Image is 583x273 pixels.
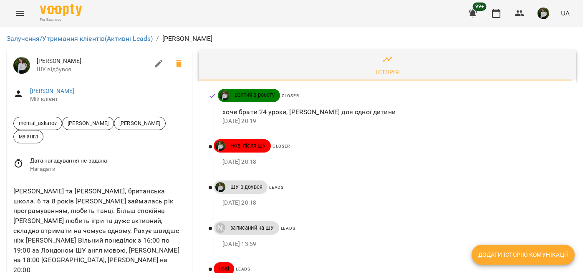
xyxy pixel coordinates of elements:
[225,224,279,232] span: записаний на ШУ
[220,90,230,100] img: ДТ Чавага Вікторія
[13,57,30,74] img: ДТ Чавага Вікторія
[37,65,149,74] span: ШУ відбувся
[30,157,186,165] span: Дата нагадування не задана
[269,185,284,190] span: Leads
[63,119,114,127] span: [PERSON_NAME]
[561,9,570,18] span: UA
[40,4,82,16] img: Voopty Logo
[7,34,576,44] nav: breadcrumb
[282,93,299,98] span: Closer
[30,165,186,173] span: Нагадати
[37,57,149,65] span: [PERSON_NAME]
[114,119,165,127] span: [PERSON_NAME]
[214,265,234,273] span: нові
[376,67,399,77] div: Історія
[225,183,268,191] span: ШУ відбувся
[472,245,575,265] button: Додати історію комунікації
[214,223,225,233] a: [PERSON_NAME]
[214,182,225,192] a: ДТ Чавага Вікторія
[222,199,563,207] p: [DATE] 20:18
[222,107,563,117] p: хоче брати 24 уроки, [PERSON_NAME] для одної дитини
[214,141,225,151] a: ДТ Чавага Вікторія
[156,34,159,44] li: /
[230,91,280,99] span: Взятий в роботу
[215,141,225,151] img: ДТ Чавага Вікторія
[273,144,290,148] span: Closer
[7,35,153,43] a: Залучення/Утримання клієнтів(Активні Leads)
[14,119,62,127] span: mental_askarov
[14,133,43,140] span: ма англ
[558,5,573,21] button: UA
[218,90,230,100] a: ДТ Чавага Вікторія
[222,117,563,125] p: [DATE] 20:19
[30,95,186,103] span: Мій клієнт
[281,226,295,230] span: Leads
[30,88,75,94] a: [PERSON_NAME]
[215,182,225,192] img: ДТ Чавага Вікторія
[40,17,82,23] span: For Business
[236,267,250,271] span: Leads
[473,3,487,11] span: 99+
[222,158,563,166] p: [DATE] 20:18
[225,142,271,150] span: Нові після ШУ
[162,34,213,44] p: [PERSON_NAME]
[222,240,563,248] p: [DATE] 13:59
[215,223,225,233] div: Кабукевич Микола
[478,250,568,260] span: Додати історію комунікації
[538,8,549,19] img: 6b662c501955233907b073253d93c30f.jpg
[10,3,30,23] button: Menu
